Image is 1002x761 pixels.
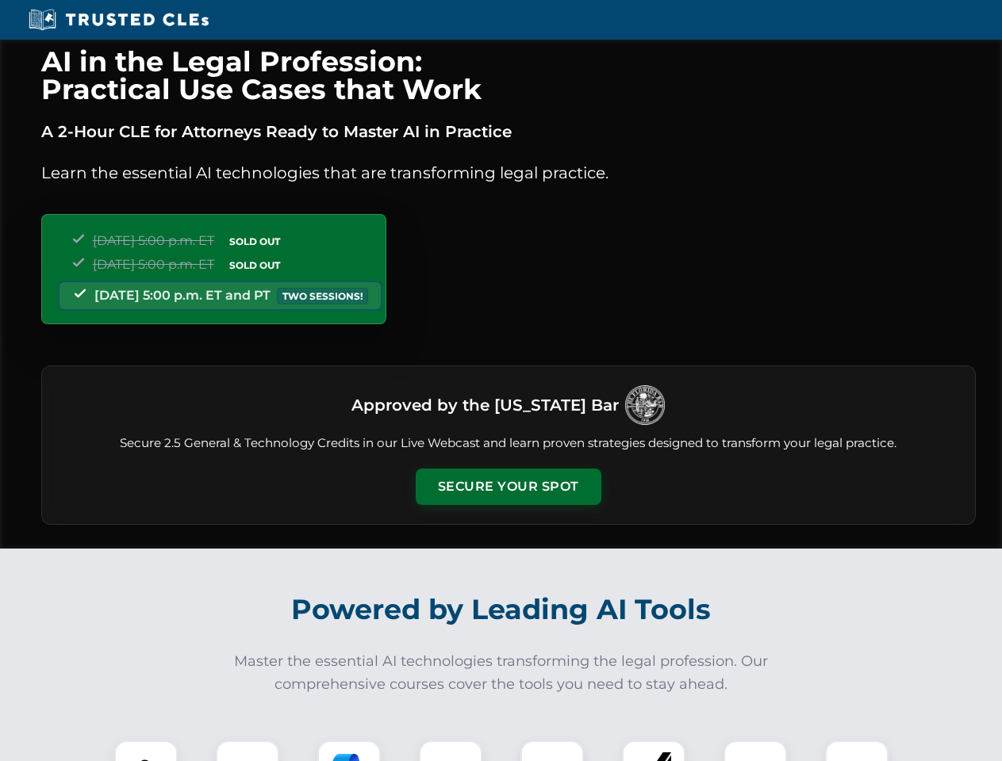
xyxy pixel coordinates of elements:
span: [DATE] 5:00 p.m. ET [93,233,214,248]
span: SOLD OUT [224,257,286,273]
h2: Powered by Leading AI Tools [62,582,941,637]
p: Master the essential AI technologies transforming the legal profession. Our comprehensive courses... [224,650,779,696]
img: Logo [625,385,665,425]
button: Secure Your Spot [416,468,601,505]
p: Learn the essential AI technologies that are transforming legal practice. [41,160,976,185]
p: Secure 2.5 General & Technology Credits in our Live Webcast and learn proven strategies designed ... [61,434,956,453]
img: Trusted CLEs [24,8,213,32]
span: SOLD OUT [224,233,286,250]
span: [DATE] 5:00 p.m. ET [93,257,214,272]
p: A 2-Hour CLE for Attorneys Ready to Master AI in Practice [41,119,976,144]
h3: Approved by the [US_STATE] Bar [351,391,619,419]
h1: AI in the Legal Profession: Practical Use Cases that Work [41,48,976,103]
